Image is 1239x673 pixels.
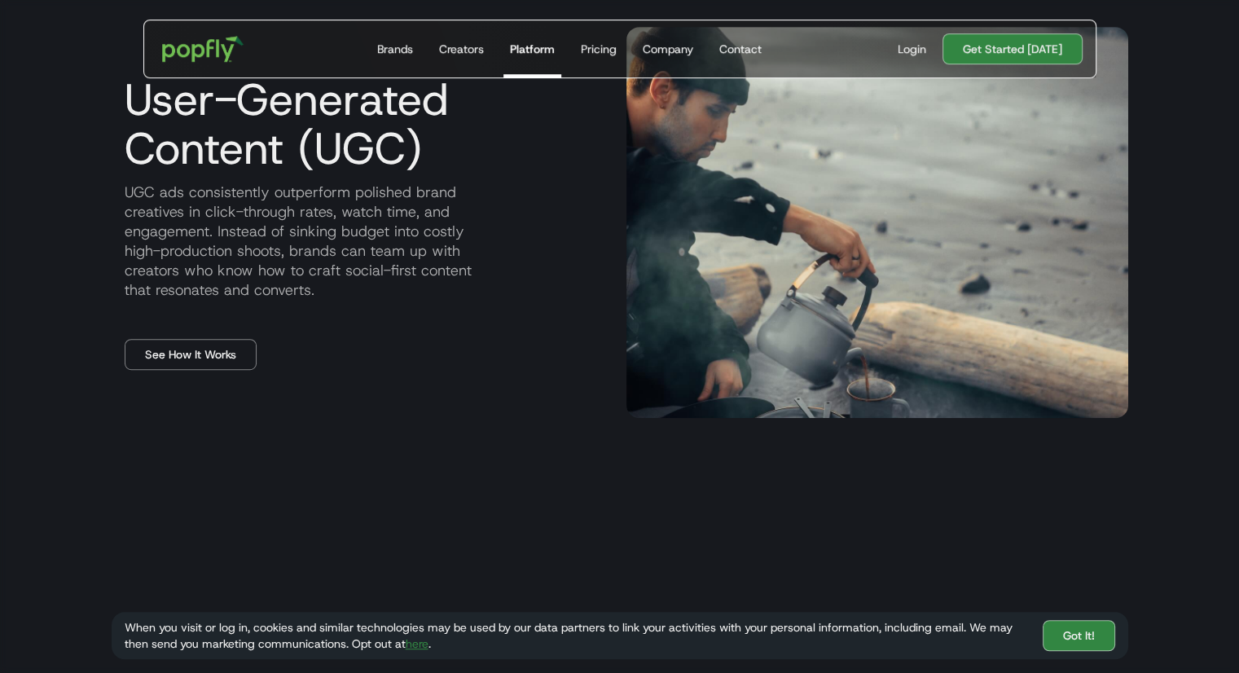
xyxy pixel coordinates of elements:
[503,20,561,77] a: Platform
[898,41,926,57] div: Login
[643,41,693,57] div: Company
[112,183,613,300] p: UGC ads consistently outperform polished brand creatives in click-through rates, watch time, and ...
[377,41,413,57] div: Brands
[510,41,555,57] div: Platform
[719,41,762,57] div: Contact
[125,339,257,370] a: See How It Works
[439,41,484,57] div: Creators
[942,33,1083,64] a: Get Started [DATE]
[636,20,700,77] a: Company
[891,41,933,57] a: Login
[112,75,613,173] h3: User-Generated Content (UGC)
[371,20,420,77] a: Brands
[433,20,490,77] a: Creators
[151,24,256,73] a: home
[1043,620,1115,651] a: Got It!
[125,619,1030,652] div: When you visit or log in, cookies and similar technologies may be used by our data partners to li...
[713,20,768,77] a: Contact
[406,636,428,651] a: here
[574,20,623,77] a: Pricing
[581,41,617,57] div: Pricing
